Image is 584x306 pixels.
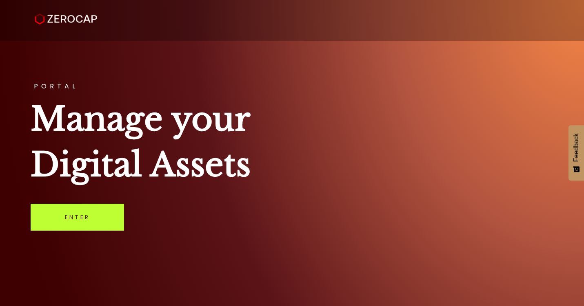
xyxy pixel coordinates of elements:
a: Enter [31,204,124,231]
h1: Manage your Digital Assets [31,96,553,187]
span: Feedback [573,133,580,162]
img: ZeroCap [35,13,97,25]
button: Feedback - Show survey [568,125,584,181]
h3: PORTAL [31,83,553,90]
